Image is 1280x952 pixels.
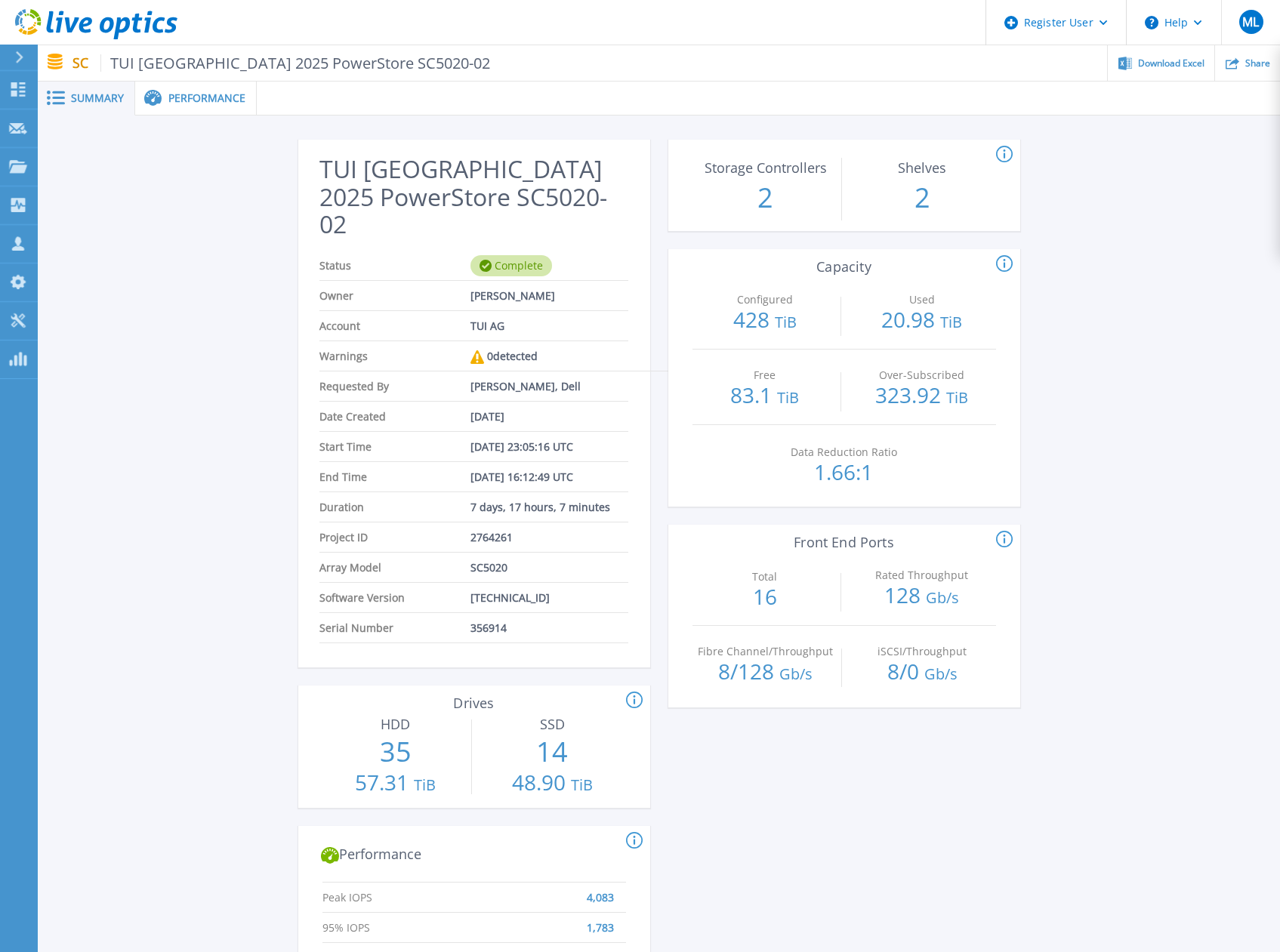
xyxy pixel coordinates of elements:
[319,432,470,461] span: Start Time
[470,613,507,642] span: 356914
[470,402,504,431] span: [DATE]
[775,312,797,332] span: TiB
[1138,59,1204,68] span: Download Excel
[72,54,491,72] p: SC
[470,432,573,461] span: [DATE] 23:05:16 UTC
[696,572,834,582] p: Total
[696,294,834,305] p: Configured
[480,732,625,772] p: 14
[692,586,838,607] p: 16
[470,492,610,522] span: 7 days, 17 hours, 7 minutes
[470,371,581,401] span: [PERSON_NAME], Dell
[587,913,614,927] span: 1,783
[692,309,838,333] p: 428
[168,93,245,103] span: Performance
[696,370,834,380] p: Free
[696,646,834,657] p: Fibre Channel/Throughput
[926,587,959,608] span: Gb/s
[322,913,476,927] span: 95% IOPS
[319,492,470,522] span: Duration
[853,294,991,305] p: Used
[779,664,813,684] span: Gb/s
[692,384,838,408] p: 83.1
[470,341,538,371] div: 0 detected
[849,309,995,333] p: 20.98
[321,846,627,864] h2: Performance
[853,570,991,581] p: Rated Throughput
[470,583,550,612] span: [TECHNICAL_ID]
[319,371,470,401] span: Requested By
[775,447,913,458] p: Data Reduction Ratio
[319,613,470,642] span: Serial Number
[319,156,628,239] h2: TUI [GEOGRAPHIC_DATA] 2025 PowerStore SC5020-02
[696,161,834,174] p: Storage Controllers
[470,522,513,552] span: 2764261
[692,661,838,685] p: 8 / 128
[470,311,504,340] span: TUI AG
[414,775,436,795] span: TiB
[946,387,968,408] span: TiB
[1242,16,1259,28] span: ML
[322,883,476,897] span: Peak IOPS
[319,251,470,280] span: Status
[470,255,552,276] div: Complete
[587,883,614,897] span: 4,083
[319,341,470,371] span: Warnings
[322,716,468,732] h3: HDD
[480,716,625,732] h3: SSD
[100,54,491,72] span: TUI [GEOGRAPHIC_DATA] 2025 PowerStore SC5020-02
[771,461,917,482] p: 1.66:1
[853,370,991,380] p: Over-Subscribed
[480,772,625,796] p: 48.90
[470,553,507,582] span: SC5020
[924,664,958,684] span: Gb/s
[71,93,124,103] span: Summary
[470,281,555,310] span: [PERSON_NAME]
[319,462,470,491] span: End Time
[470,462,573,491] span: [DATE] 16:12:49 UTC
[853,161,992,174] p: Shelves
[940,312,962,332] span: TiB
[322,772,468,796] p: 57.31
[692,178,838,217] p: 2
[319,281,470,310] span: Owner
[319,522,470,552] span: Project ID
[319,311,470,340] span: Account
[777,387,799,408] span: TiB
[850,178,995,217] p: 2
[1245,59,1270,68] span: Share
[850,661,995,685] p: 8 / 0
[319,402,470,431] span: Date Created
[319,553,470,582] span: Array Model
[571,775,593,795] span: TiB
[849,584,995,608] p: 128
[853,646,992,657] p: iSCSI/Throughput
[849,384,995,408] p: 323.92
[322,732,468,772] p: 35
[319,583,470,612] span: Software Version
